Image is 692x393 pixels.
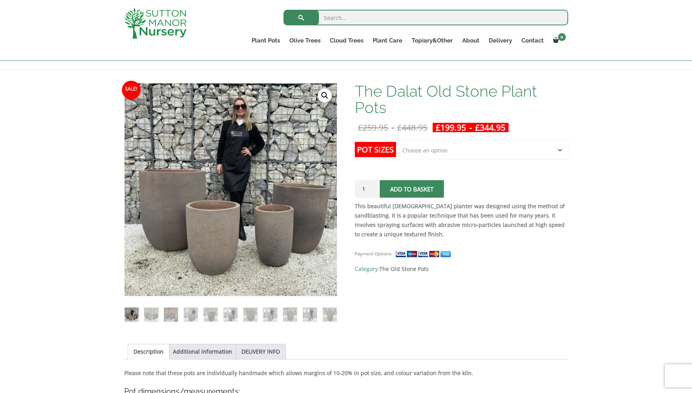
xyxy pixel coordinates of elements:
span: 0 [558,33,566,41]
input: Search... [283,10,568,25]
a: Contact [517,35,548,46]
strong: Please note that these pots are individually handmade which allows margins of 10-20% in pot size,... [124,369,473,377]
bdi: 448.95 [397,122,428,133]
span: £ [397,122,402,133]
a: Olive Trees [285,35,325,46]
img: The Dalat Old Stone Plant Pots - Image 4 [184,308,198,322]
span: £ [475,122,480,133]
img: The Dalat Old Stone Plant Pots - Image 11 [323,308,337,322]
span: £ [358,122,363,133]
a: DELIVERY INFO [241,344,280,359]
bdi: 199.95 [436,122,466,133]
a: Plant Care [368,35,407,46]
span: Category: [355,264,568,274]
del: - [355,123,431,132]
bdi: 259.95 [358,122,388,133]
ins: - [433,123,509,132]
img: The Dalat Old Stone Plant Pots - Image 3 [164,308,178,322]
a: About [458,35,484,46]
img: The Dalat Old Stone Plant Pots - Image 7 [243,308,257,322]
a: 0 [548,35,568,46]
small: Payment Options: [355,251,393,257]
img: The Dalat Old Stone Plant Pots - Image 2 [144,308,158,322]
a: Cloud Trees [325,35,368,46]
input: Product quantity [355,180,378,198]
span: £ [436,122,440,133]
img: The Dalat Old Stone Plant Pots - Image 6 [224,308,238,322]
a: Topiary&Other [407,35,458,46]
a: View full-screen image gallery [318,89,332,103]
bdi: 344.95 [475,122,505,133]
img: logo [124,8,187,39]
img: The Dalat Old Stone Plant Pots - Image 9 [283,308,297,322]
img: The Dalat Old Stone Plant Pots - Image 5 [204,308,218,322]
img: payment supported [395,250,454,258]
a: Delivery [484,35,517,46]
button: Add to basket [380,180,444,198]
img: The Dalat Old Stone Plant Pots [125,308,139,322]
a: Plant Pots [247,35,285,46]
h1: The Dalat Old Stone Plant Pots [355,83,568,116]
strong: This beautiful [DEMOGRAPHIC_DATA] planter was designed using the method of sandblasting. It is a ... [355,202,565,238]
span: Sale! [122,81,141,99]
img: The Dalat Old Stone Plant Pots - Image 10 [303,308,317,322]
img: The Dalat Old Stone Plant Pots - Image 8 [263,308,277,322]
a: Description [134,344,164,359]
a: Additional information [173,344,232,359]
label: Pot Sizes [355,142,396,157]
a: The Old Stone Pots [379,265,429,273]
